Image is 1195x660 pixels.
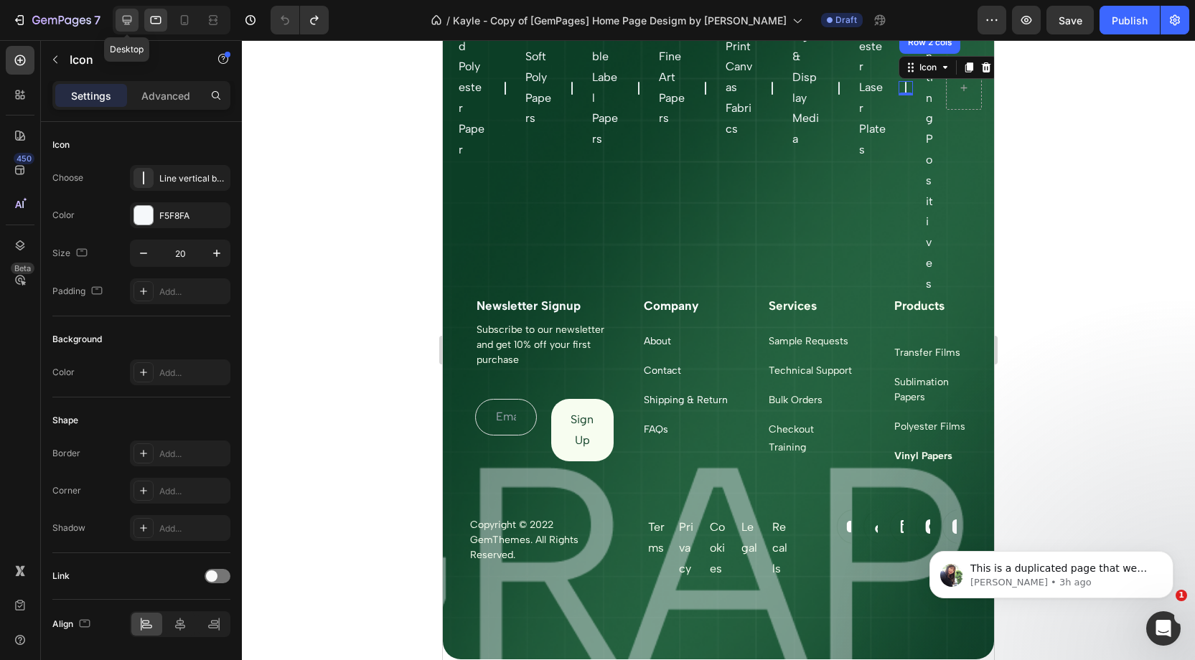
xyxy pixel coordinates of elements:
[908,521,1195,621] iframe: Intercom notifications message
[70,51,192,68] p: Icon
[52,209,75,222] div: Color
[1176,590,1187,601] span: 1
[201,295,228,307] a: About
[201,258,302,273] p: Company
[446,13,450,28] span: /
[119,369,159,411] div: Sign Up
[201,383,225,395] a: FAQs
[329,477,346,539] p: Recalls
[453,13,787,28] span: Kayle - Copy of [GemPages] Home Page Desigm by [PERSON_NAME]
[159,448,227,461] div: Add...
[835,14,857,27] span: Draft
[159,485,227,498] div: Add...
[451,408,525,423] p: Vinyl Papers
[52,570,70,583] div: Link
[267,477,283,539] p: Cookies
[159,367,227,379] div: Add...
[52,244,90,263] div: Size
[451,334,525,364] p: Sublimation Papers
[326,352,427,367] p: Bulk Orders
[299,477,315,519] p: Legal
[52,366,75,379] div: Color
[11,263,34,274] div: Beta
[201,324,238,336] a: Contact
[205,477,222,519] p: Terms
[451,379,525,394] p: Polyester Films
[326,383,371,395] a: Checkout
[32,359,94,395] input: Email address
[94,11,100,29] p: 7
[159,522,227,535] div: Add...
[52,282,106,301] div: Padding
[52,171,83,184] div: Choose
[52,615,93,634] div: Align
[324,256,428,275] h2: Services
[1112,13,1148,28] div: Publish
[52,138,70,151] div: Icon
[14,153,34,164] div: 450
[34,282,177,327] p: Subscribe to our newsletter and get 10% off your first purchase
[159,209,227,222] div: F5F8FA
[1146,611,1181,646] iframe: Intercom live chat
[450,256,526,275] h2: Products
[326,400,427,415] p: Training
[6,6,107,34] button: 7
[443,40,994,660] iframe: To enrich screen reader interactions, please activate Accessibility in Grammarly extension settings
[52,484,81,497] div: Corner
[326,323,427,338] p: Technical Support
[159,172,227,185] div: Line vertical bold
[451,305,525,320] p: Transfer Films
[271,6,329,34] div: Undo/Redo
[52,447,80,460] div: Border
[1059,14,1082,27] span: Save
[1100,6,1160,34] button: Publish
[83,6,109,89] p: Soft Poly Papers
[52,414,78,427] div: Shape
[159,286,227,298] div: Add...
[236,477,253,539] p: Privacy
[141,88,190,103] p: Advanced
[71,88,111,103] p: Settings
[326,293,427,308] p: Sample Requests
[52,333,102,346] div: Background
[108,359,170,422] button: Sign Up
[216,6,243,89] p: Fine Art Papers
[27,477,168,522] p: Copyright © 2022 GemThemes. All Rights Reserved.
[52,522,85,534] div: Shadow
[201,354,285,366] a: Shipping & Return
[1046,6,1094,34] button: Save
[32,256,178,275] h2: Newsletter Signup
